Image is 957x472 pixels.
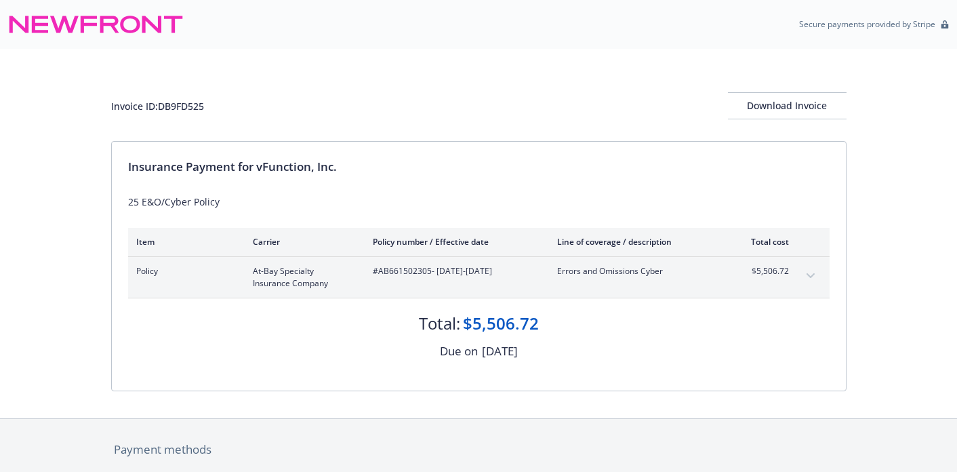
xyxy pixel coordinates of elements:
button: Download Invoice [728,92,847,119]
div: Download Invoice [728,93,847,119]
div: Line of coverage / description [557,236,716,248]
div: Payment methods [114,441,844,458]
div: $5,506.72 [463,312,539,335]
div: Total: [419,312,460,335]
span: At-Bay Specialty Insurance Company [253,265,351,290]
div: [DATE] [482,342,518,360]
span: $5,506.72 [738,265,789,277]
p: Secure payments provided by Stripe [799,18,935,30]
div: 25 E&O/Cyber Policy [128,195,830,209]
span: Errors and Omissions Cyber [557,265,716,277]
div: PolicyAt-Bay Specialty Insurance Company#AB661502305- [DATE]-[DATE]Errors and Omissions Cyber$5,5... [128,257,830,298]
div: Policy number / Effective date [373,236,535,248]
button: expand content [800,265,821,287]
div: Due on [440,342,478,360]
div: Insurance Payment for vFunction, Inc. [128,158,830,176]
span: Policy [136,265,231,277]
div: Invoice ID: DB9FD525 [111,99,204,113]
div: Carrier [253,236,351,248]
span: #AB661502305 - [DATE]-[DATE] [373,265,535,277]
div: Item [136,236,231,248]
div: Total cost [738,236,789,248]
